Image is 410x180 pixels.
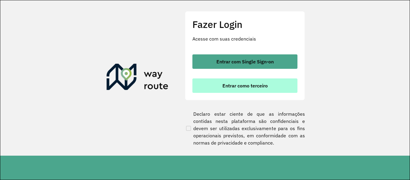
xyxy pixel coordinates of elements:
img: Roteirizador AmbevTech [107,64,168,93]
p: Acesse com suas credenciais [192,35,297,42]
label: Declaro estar ciente de que as informações contidas nesta plataforma são confidenciais e devem se... [185,110,305,146]
button: button [192,78,297,93]
h2: Fazer Login [192,19,297,30]
span: Entrar com Single Sign-on [216,59,274,64]
span: Entrar como terceiro [222,83,268,88]
button: button [192,54,297,69]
